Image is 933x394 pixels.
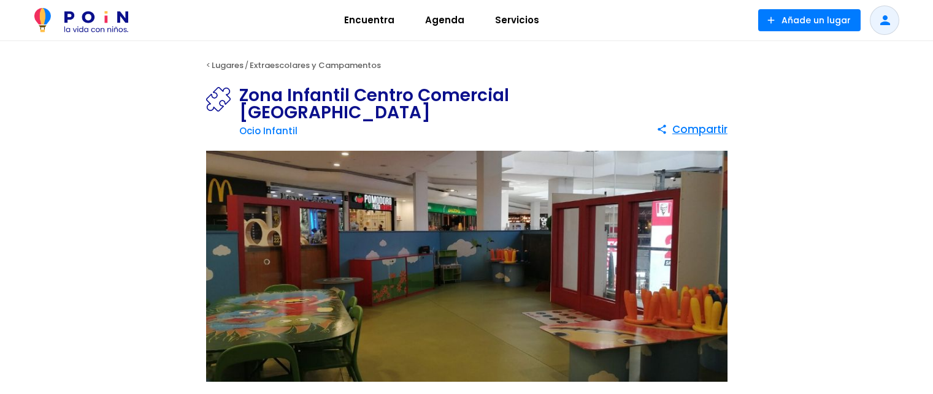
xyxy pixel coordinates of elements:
h1: Zona Infantil Centro Comercial [GEOGRAPHIC_DATA] [239,87,656,121]
a: Encuentra [329,6,410,35]
img: Zona Infantil Centro Comercial La Vaguada [206,151,728,382]
img: POiN [34,8,128,32]
span: Servicios [490,10,545,30]
span: Encuentra [339,10,400,30]
button: Compartir [656,118,728,140]
a: Ocio Infantil [239,124,298,137]
img: Ocio Infantil [206,87,239,112]
div: < / [191,56,743,75]
a: Extraescolares y Campamentos [250,59,381,71]
a: Lugares [212,59,244,71]
button: Añade un lugar [758,9,861,31]
span: Agenda [420,10,470,30]
a: Agenda [410,6,480,35]
a: Servicios [480,6,555,35]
